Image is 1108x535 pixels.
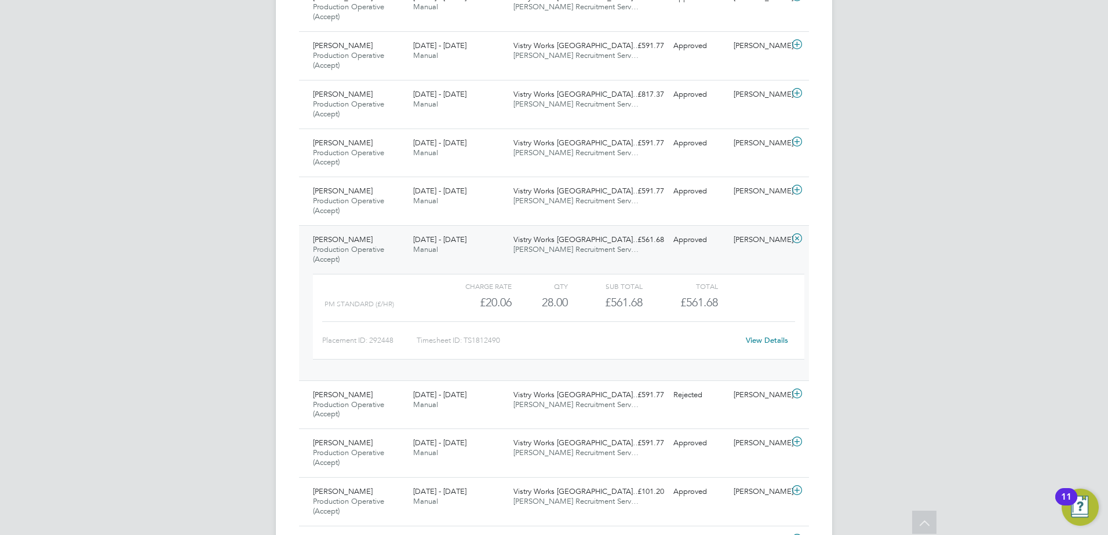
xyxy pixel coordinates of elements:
[413,138,466,148] span: [DATE] - [DATE]
[643,279,717,293] div: Total
[513,99,639,109] span: [PERSON_NAME] Recruitment Serv…
[513,496,639,506] span: [PERSON_NAME] Recruitment Serv…
[313,448,384,467] span: Production Operative (Accept)
[669,85,729,104] div: Approved
[513,196,639,206] span: [PERSON_NAME] Recruitment Serv…
[729,386,789,405] div: [PERSON_NAME]
[608,230,669,250] div: £561.68
[1062,489,1099,526] button: Open Resource Center, 11 new notifications
[513,41,640,50] span: Vistry Works [GEOGRAPHIC_DATA]…
[413,496,438,506] span: Manual
[513,148,639,157] span: [PERSON_NAME] Recruitment Serv…
[413,50,438,60] span: Manual
[437,279,512,293] div: Charge rate
[669,182,729,201] div: Approved
[313,486,373,496] span: [PERSON_NAME]
[608,434,669,453] div: £591.77
[513,486,640,496] span: Vistry Works [GEOGRAPHIC_DATA]…
[608,85,669,104] div: £817.37
[413,400,438,409] span: Manual
[413,390,466,400] span: [DATE] - [DATE]
[413,438,466,448] span: [DATE] - [DATE]
[513,50,639,60] span: [PERSON_NAME] Recruitment Serv…
[513,400,639,409] span: [PERSON_NAME] Recruitment Serv…
[512,293,568,312] div: 28.00
[729,85,789,104] div: [PERSON_NAME]
[313,41,373,50] span: [PERSON_NAME]
[313,400,384,419] span: Production Operative (Accept)
[313,138,373,148] span: [PERSON_NAME]
[513,138,640,148] span: Vistry Works [GEOGRAPHIC_DATA]…
[729,36,789,56] div: [PERSON_NAME]
[669,434,729,453] div: Approved
[413,41,466,50] span: [DATE] - [DATE]
[513,2,639,12] span: [PERSON_NAME] Recruitment Serv…
[746,335,788,345] a: View Details
[568,279,643,293] div: Sub Total
[669,36,729,56] div: Approved
[313,148,384,167] span: Production Operative (Accept)
[729,434,789,453] div: [PERSON_NAME]
[313,196,384,215] span: Production Operative (Accept)
[513,89,640,99] span: Vistry Works [GEOGRAPHIC_DATA]…
[413,89,466,99] span: [DATE] - [DATE]
[413,486,466,496] span: [DATE] - [DATE]
[313,2,384,21] span: Production Operative (Accept)
[608,36,669,56] div: £591.77
[313,50,384,70] span: Production Operative (Accept)
[1061,497,1071,512] div: 11
[413,2,438,12] span: Manual
[413,99,438,109] span: Manual
[325,300,394,308] span: PM Standard (£/HR)
[729,182,789,201] div: [PERSON_NAME]
[417,331,738,350] div: Timesheet ID: TS1812490
[729,482,789,501] div: [PERSON_NAME]
[608,386,669,405] div: £591.77
[313,186,373,196] span: [PERSON_NAME]
[313,390,373,400] span: [PERSON_NAME]
[513,390,640,400] span: Vistry Works [GEOGRAPHIC_DATA]…
[413,234,466,244] span: [DATE] - [DATE]
[413,448,438,457] span: Manual
[568,293,643,312] div: £561.68
[413,148,438,157] span: Manual
[512,279,568,293] div: QTY
[513,186,640,196] span: Vistry Works [GEOGRAPHIC_DATA]…
[313,496,384,516] span: Production Operative (Accept)
[513,244,639,254] span: [PERSON_NAME] Recruitment Serv…
[313,244,384,264] span: Production Operative (Accept)
[669,482,729,501] div: Approved
[413,196,438,206] span: Manual
[437,293,512,312] div: £20.06
[669,230,729,250] div: Approved
[413,186,466,196] span: [DATE] - [DATE]
[313,234,373,244] span: [PERSON_NAME]
[313,99,384,119] span: Production Operative (Accept)
[608,482,669,501] div: £101.20
[608,182,669,201] div: £591.77
[313,89,373,99] span: [PERSON_NAME]
[669,386,729,405] div: Rejected
[608,134,669,153] div: £591.77
[413,244,438,254] span: Manual
[513,448,639,457] span: [PERSON_NAME] Recruitment Serv…
[729,230,789,250] div: [PERSON_NAME]
[729,134,789,153] div: [PERSON_NAME]
[513,438,640,448] span: Vistry Works [GEOGRAPHIC_DATA]…
[669,134,729,153] div: Approved
[322,331,417,350] div: Placement ID: 292448
[513,234,640,244] span: Vistry Works [GEOGRAPHIC_DATA]…
[680,295,718,309] span: £561.68
[313,438,373,448] span: [PERSON_NAME]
